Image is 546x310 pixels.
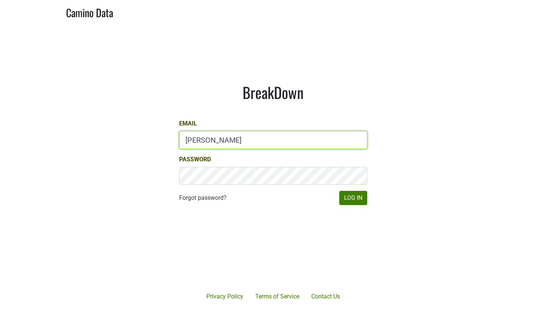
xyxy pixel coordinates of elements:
[249,289,305,304] a: Terms of Service
[305,289,346,304] a: Contact Us
[200,289,249,304] a: Privacy Policy
[66,3,113,21] a: Camino Data
[179,83,367,101] h1: BreakDown
[179,119,197,128] label: Email
[179,155,211,164] label: Password
[339,191,367,205] button: Log In
[179,193,227,202] a: Forgot password?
